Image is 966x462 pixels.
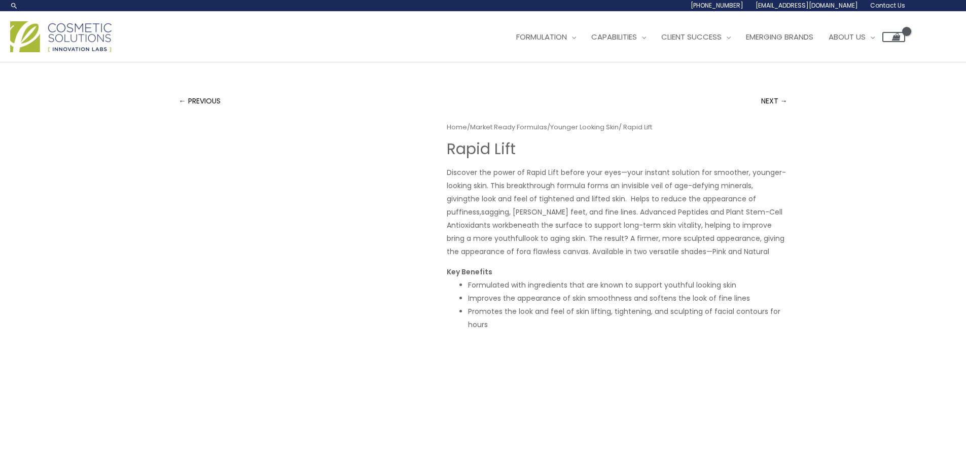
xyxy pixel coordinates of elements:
[526,246,769,257] span: a flawless canvas. Available in two versatile shades—Pink and Natural
[870,1,905,10] span: Contact Us
[447,121,788,133] nav: Breadcrumb
[447,140,788,158] h1: Rapid Lift
[738,22,821,52] a: Emerging Brands
[10,21,112,52] img: Cosmetic Solutions Logo
[591,31,637,42] span: Capabilities
[509,22,584,52] a: Formulation
[584,22,654,52] a: Capabilities
[447,233,784,257] span: look to aging skin. The result? A firmer, more sculpted appearance, giving the appearance of for
[756,1,858,10] span: [EMAIL_ADDRESS][DOMAIN_NAME]
[10,2,18,10] a: Search icon link
[761,91,788,111] a: NEXT →
[654,22,738,52] a: Client Success
[447,207,782,230] span: sagging, [PERSON_NAME] feet, and fine lines. Advanced Peptides and Plant Stem-Cell Antioxidants work
[447,194,756,217] span: the look and feel of tightened and lifted skin. Helps to reduce the appearance of puffiness,
[501,22,905,52] nav: Site Navigation
[179,91,221,111] a: ← PREVIOUS
[516,31,567,42] span: Formulation
[746,31,813,42] span: Emerging Brands
[447,122,467,132] a: Home
[661,31,722,42] span: Client Success
[691,1,743,10] span: [PHONE_NUMBER]
[447,220,772,243] span: beneath the surface to support long-term skin vitality, helping to improve bring a more youthful
[468,278,788,292] li: Formulated with ingredients that are known to support youthful looking skin
[468,292,788,305] li: Improves the appearance of skin smoothness and softens the look of fine lines
[447,267,492,277] strong: Key Benefits
[550,122,619,132] a: Younger Looking Skin
[829,31,866,42] span: About Us
[821,22,882,52] a: About Us
[882,32,905,42] a: View Shopping Cart, empty
[468,305,788,331] li: Promotes the look and feel of skin lifting, tightening, and sculpting of facial contours for hours
[447,167,786,177] span: Discover the power of Rapid Lift before your eyes—your instant solution for smoother, younger-
[447,181,753,204] span: looking skin. This breakthrough formula forms an invisible veil of age-defying minerals, giving
[470,122,547,132] a: Market Ready Formulas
